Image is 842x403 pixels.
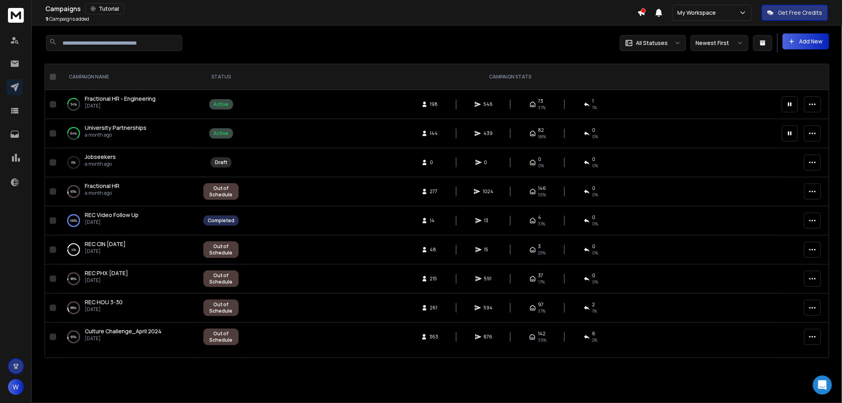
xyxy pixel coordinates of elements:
[85,277,128,284] p: [DATE]
[85,182,119,190] a: Fractional HR
[593,272,596,279] span: 0
[199,64,244,90] th: STATUS
[484,217,492,224] span: 13
[430,101,438,108] span: 198
[538,192,546,198] span: 53 %
[85,103,156,109] p: [DATE]
[85,240,126,248] a: REC CIN [DATE]
[538,127,544,133] span: 82
[208,185,234,198] div: Out of Schedule
[208,301,234,314] div: Out of Schedule
[783,33,829,49] button: Add New
[484,276,492,282] span: 591
[8,379,24,395] button: W
[85,161,116,167] p: a month ago
[85,219,138,225] p: [DATE]
[691,35,748,51] button: Newest First
[538,279,545,285] span: 17 %
[59,177,199,206] td: 93%Fractional HRa month ago
[538,214,542,221] span: 4
[593,279,598,285] span: 0 %
[85,298,123,306] a: REC HOU 3-30
[45,16,89,22] p: Campaigns added
[45,3,637,14] div: Campaigns
[214,101,229,108] div: Active
[430,276,438,282] span: 215
[538,104,546,111] span: 37 %
[430,188,438,195] span: 277
[538,308,546,314] span: 37 %
[593,221,598,227] span: 0 %
[593,162,598,169] span: 0%
[593,331,596,337] span: 6
[430,246,438,253] span: 48
[59,264,199,293] td: 96%REC PHX [DATE][DATE]
[483,188,493,195] span: 1024
[538,185,546,192] span: 146
[593,104,597,111] span: 1 %
[86,3,124,14] button: Tutorial
[538,337,546,343] span: 39 %
[538,133,546,140] span: 58 %
[484,334,493,340] span: 876
[538,301,544,308] span: 97
[762,5,828,21] button: Get Free Credits
[85,190,119,196] p: a month ago
[71,275,77,283] p: 96 %
[85,211,138,219] a: REC Video Follow Up
[85,153,116,161] a: Jobseekers
[483,305,493,311] span: 594
[85,124,146,132] a: University Partnerships
[59,64,199,90] th: CAMPAIGN NAME
[538,272,544,279] span: 37
[430,130,438,137] span: 144
[483,101,493,108] span: 546
[85,153,116,160] span: Jobseekers
[430,159,438,166] span: 0
[484,246,492,253] span: 15
[45,16,49,22] span: 9
[538,221,546,227] span: 31 %
[59,206,199,235] td: 100%REC Video Follow Up[DATE]
[430,334,439,340] span: 363
[85,95,156,102] span: Fractional HR - Engineering
[70,129,77,137] p: 64 %
[85,335,162,342] p: [DATE]
[85,132,146,138] p: a month ago
[483,130,493,137] span: 439
[244,64,777,90] th: CAMPAIGN STATS
[59,235,199,264] td: 4%REC CIN [DATE][DATE]
[593,156,596,162] span: 0
[59,323,199,352] td: 93%Culture Challenge_April 2024[DATE]
[208,217,234,224] div: Completed
[678,9,719,17] p: My Workspace
[593,337,598,343] span: 2 %
[636,39,668,47] p: All Statuses
[215,159,227,166] div: Draft
[484,159,492,166] span: 0
[71,246,76,254] p: 4 %
[70,217,77,225] p: 100 %
[778,9,823,17] p: Get Free Credits
[70,100,77,108] p: 34 %
[85,269,128,277] a: REC PHX [DATE]
[85,327,162,335] span: Culture Challenge_April 2024
[71,333,77,341] p: 93 %
[538,250,546,256] span: 23 %
[430,305,438,311] span: 261
[538,162,544,169] span: 0%
[538,98,544,104] span: 73
[593,214,596,221] span: 0
[59,90,199,119] td: 34%Fractional HR - Engineering[DATE]
[72,158,76,166] p: 0 %
[538,243,541,250] span: 3
[71,304,77,312] p: 88 %
[593,192,598,198] span: 0 %
[593,133,598,140] span: 0 %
